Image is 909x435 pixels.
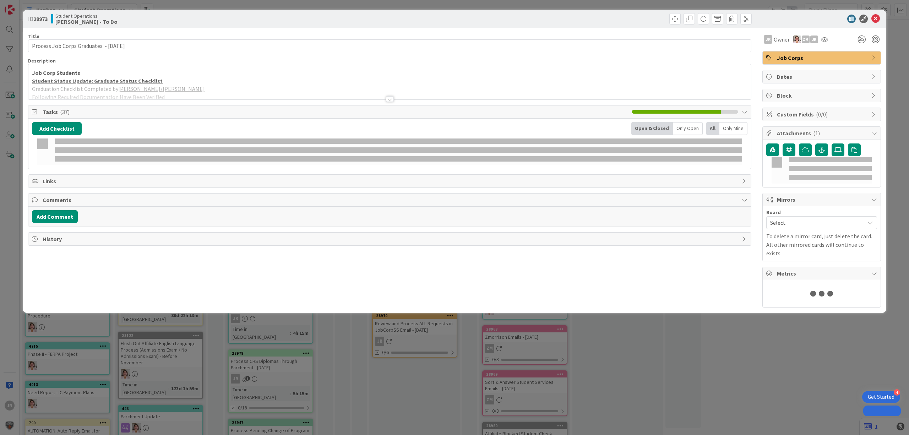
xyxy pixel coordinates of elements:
[770,218,861,228] span: Select...
[43,196,738,204] span: Comments
[777,54,868,62] span: Job Corps
[793,36,801,43] img: EW
[802,36,810,43] div: ZM
[777,195,868,204] span: Mirrors
[55,13,118,19] span: Student Operations
[764,35,772,44] div: JR
[28,39,751,52] input: type card name here...
[868,393,894,401] div: Get Started
[43,177,738,185] span: Links
[673,122,703,135] div: Only Open
[777,269,868,278] span: Metrics
[32,210,78,223] button: Add Comment
[60,108,70,115] span: ( 37 )
[33,15,48,22] b: 28973
[777,129,868,137] span: Attachments
[810,36,818,43] div: JR
[32,122,82,135] button: Add Checklist
[32,77,163,85] u: Student Status Update: Graduate Status Checklist
[706,122,719,135] div: All
[777,72,868,81] span: Dates
[816,111,828,118] span: ( 0/0 )
[631,122,673,135] div: Open & Closed
[813,130,820,137] span: ( 1 )
[777,91,868,100] span: Block
[43,235,738,243] span: History
[894,389,900,396] div: 4
[43,108,628,116] span: Tasks
[766,210,781,215] span: Board
[777,110,868,119] span: Custom Fields
[766,232,877,257] p: To delete a mirror card, just delete the card. All other mirrored cards will continue to exists.
[862,391,900,403] div: Open Get Started checklist, remaining modules: 4
[774,35,790,44] span: Owner
[32,69,80,76] strong: Job Corp Students
[719,122,747,135] div: Only Mine
[28,58,56,64] span: Description
[28,33,39,39] label: Title
[28,15,48,23] span: ID
[55,19,118,25] b: [PERSON_NAME] - To Do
